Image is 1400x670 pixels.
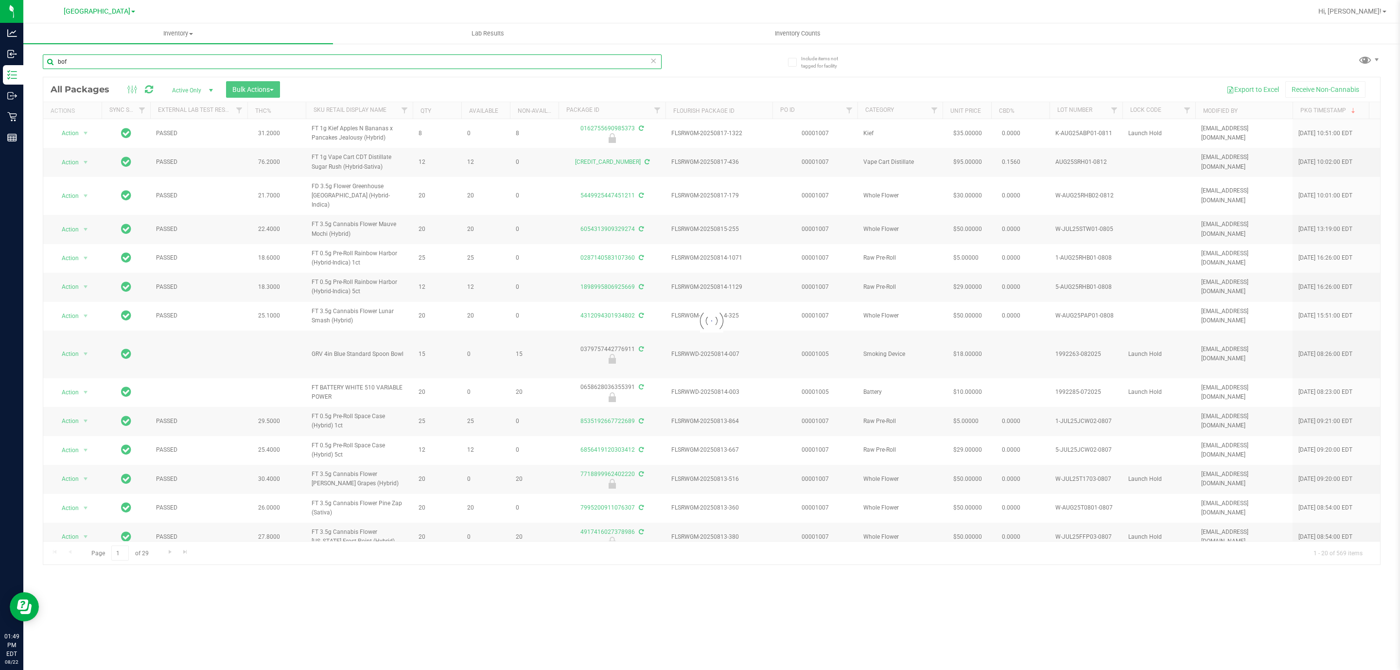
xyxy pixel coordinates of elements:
p: 08/22 [4,658,19,666]
a: Inventory Counts [643,23,952,44]
span: Inventory Counts [762,29,834,38]
a: Inventory [23,23,333,44]
span: [GEOGRAPHIC_DATA] [64,7,130,16]
span: Clear [650,54,657,67]
span: Inventory [23,29,333,38]
inline-svg: Inventory [7,70,17,80]
inline-svg: Outbound [7,91,17,101]
input: Search Package ID, Item Name, SKU, Lot or Part Number... [43,54,662,69]
inline-svg: Inbound [7,49,17,59]
span: Include items not tagged for facility [801,55,850,70]
inline-svg: Analytics [7,28,17,38]
span: Lab Results [458,29,517,38]
a: Lab Results [333,23,643,44]
p: 01:49 PM EDT [4,632,19,658]
span: Hi, [PERSON_NAME]! [1318,7,1382,15]
inline-svg: Reports [7,133,17,142]
inline-svg: Retail [7,112,17,122]
iframe: Resource center [10,592,39,621]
